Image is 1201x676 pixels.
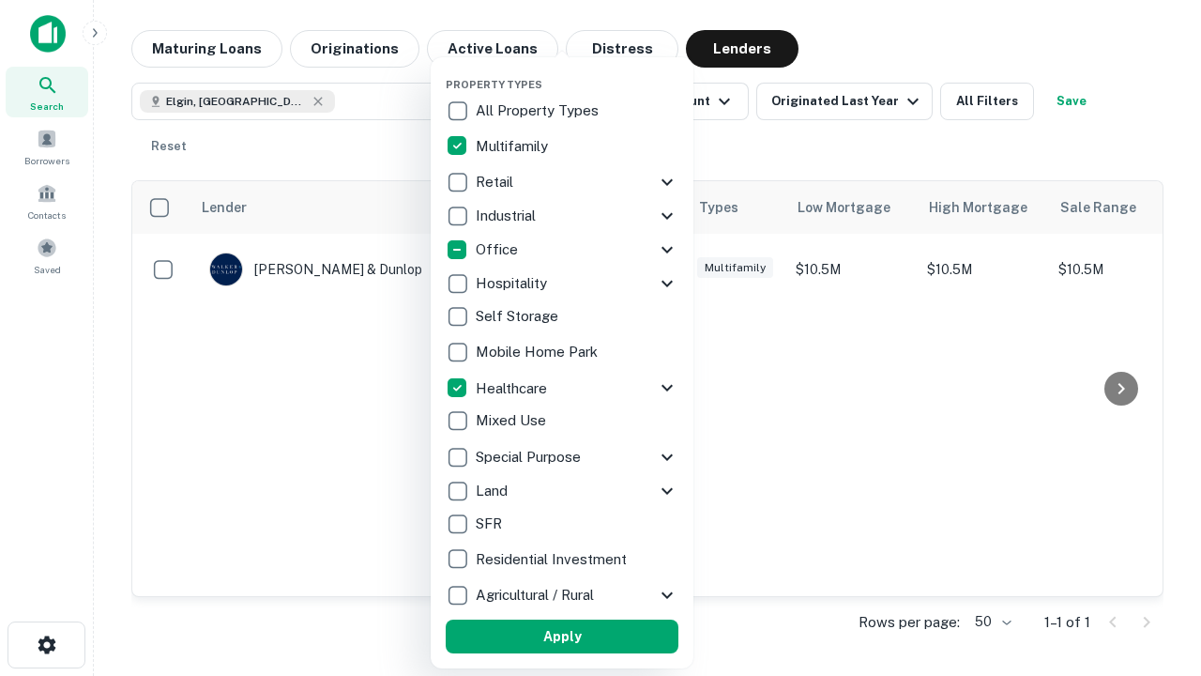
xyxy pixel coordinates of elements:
[476,513,506,535] p: SFR
[1107,526,1201,616] iframe: Chat Widget
[446,267,678,300] div: Hospitality
[446,79,542,90] span: Property Types
[476,135,552,158] p: Multifamily
[476,584,598,607] p: Agricultural / Rural
[476,548,631,571] p: Residential Investment
[446,165,678,199] div: Retail
[476,341,601,363] p: Mobile Home Park
[476,171,517,193] p: Retail
[446,578,678,612] div: Agricultural / Rural
[476,480,511,502] p: Land
[476,238,522,261] p: Office
[446,620,678,653] button: Apply
[476,377,551,400] p: Healthcare
[476,305,562,328] p: Self Storage
[476,272,551,295] p: Hospitality
[476,446,585,469] p: Special Purpose
[476,100,602,122] p: All Property Types
[446,440,678,474] div: Special Purpose
[446,199,678,233] div: Industrial
[476,205,540,227] p: Industrial
[476,409,550,432] p: Mixed Use
[446,474,678,508] div: Land
[446,233,678,267] div: Office
[446,371,678,405] div: Healthcare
